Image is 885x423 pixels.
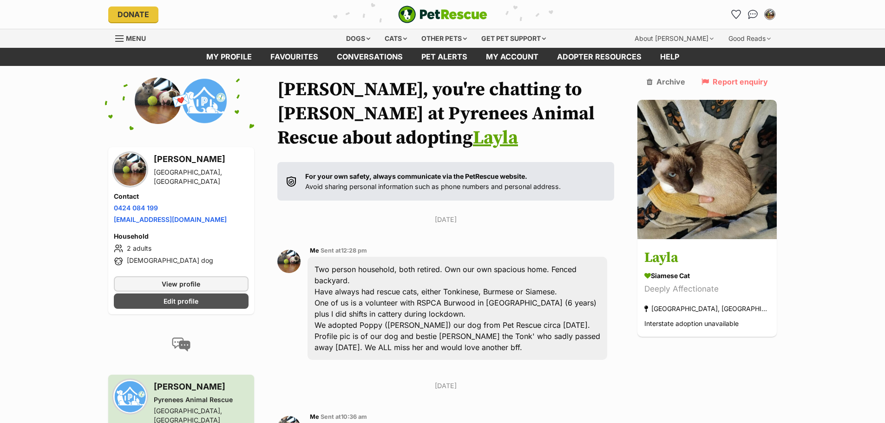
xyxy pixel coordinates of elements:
img: Pyrenees Animal Rescue profile pic [181,78,228,124]
ul: Account quick links [729,7,777,22]
div: Cats [378,29,413,48]
p: [DATE] [277,381,615,390]
a: Adopter resources [548,48,651,66]
a: My profile [197,48,261,66]
button: My account [762,7,777,22]
div: Two person household, both retired. Own our own spacious home. Fenced backyard. Have always had r... [308,257,608,360]
span: Sent at [321,247,367,254]
h4: Contact [114,192,249,201]
img: conversation-icon-4a6f8262b818ee0b60e3300018af0b2d0b884aa5de6e9bcb8d3d4eeb1a70a7c4.svg [172,338,190,351]
a: Layla Siamese Cat Deeply Affectionate [GEOGRAPHIC_DATA], [GEOGRAPHIC_DATA] Interstate adoption un... [637,241,777,337]
p: [DATE] [277,215,615,224]
h3: [PERSON_NAME] [154,380,249,393]
div: About [PERSON_NAME] [628,29,720,48]
span: 12:28 pm [341,247,367,254]
a: [EMAIL_ADDRESS][DOMAIN_NAME] [114,215,227,223]
p: Avoid sharing personal information such as phone numbers and personal address. [305,171,561,191]
div: Deeply Affectionate [644,283,770,295]
a: View profile [114,276,249,292]
a: Donate [108,7,158,22]
img: Ian Sprawson profile pic [277,250,301,273]
img: Ian Sprawson profile pic [114,153,146,186]
span: Interstate adoption unavailable [644,319,739,327]
li: 2 adults [114,243,249,254]
li: [DEMOGRAPHIC_DATA] dog [114,256,249,267]
h3: [PERSON_NAME] [154,153,249,166]
img: Ian Sprawson profile pic [765,10,774,19]
h3: Layla [644,247,770,268]
div: Get pet support [475,29,552,48]
div: Other pets [415,29,473,48]
img: Ian Sprawson profile pic [135,78,181,124]
div: Siamese Cat [644,271,770,280]
strong: For your own safety, always communicate via the PetRescue website. [305,172,527,180]
span: Me [310,247,319,254]
a: Conversations [746,7,760,22]
a: Archive [647,78,685,86]
h1: [PERSON_NAME], you're chatting to [PERSON_NAME] at Pyrenees Animal Rescue about adopting [277,78,615,150]
img: logo-e224e6f780fb5917bec1dbf3a21bbac754714ae5b6737aabdf751b685950b380.svg [398,6,487,23]
a: PetRescue [398,6,487,23]
span: Edit profile [164,296,198,306]
a: Favourites [729,7,744,22]
div: Pyrenees Animal Rescue [154,395,249,404]
span: 10:36 am [341,413,367,420]
div: Dogs [340,29,377,48]
img: chat-41dd97257d64d25036548639549fe6c8038ab92f7586957e7f3b1b290dea8141.svg [748,10,758,19]
a: 0424 084 199 [114,204,158,212]
a: Report enquiry [701,78,768,86]
a: Pet alerts [412,48,477,66]
a: Favourites [261,48,328,66]
a: Layla [473,126,518,150]
h4: Household [114,232,249,241]
a: My account [477,48,548,66]
span: Menu [126,34,146,42]
span: Me [310,413,319,420]
span: 💌 [170,91,191,111]
a: Edit profile [114,293,249,309]
div: [GEOGRAPHIC_DATA], [GEOGRAPHIC_DATA] [154,168,249,186]
span: Sent at [321,413,367,420]
div: [GEOGRAPHIC_DATA], [GEOGRAPHIC_DATA] [644,302,770,315]
span: View profile [162,279,200,289]
a: Help [651,48,688,66]
a: Menu [115,29,152,46]
img: Layla [637,100,777,239]
a: conversations [328,48,412,66]
img: Pyrenees Animal Rescue profile pic [114,380,146,413]
div: Good Reads [722,29,777,48]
